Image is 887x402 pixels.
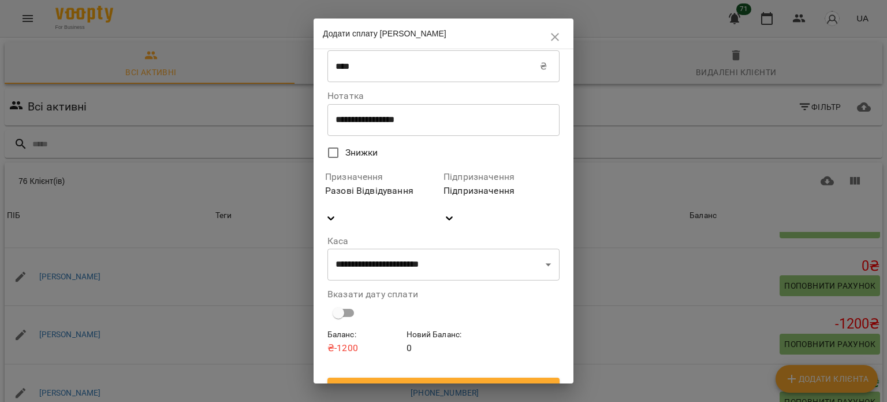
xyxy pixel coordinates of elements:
h6: Баланс : [327,329,402,341]
div: Підпризначення [443,184,560,198]
h6: Новий Баланс : [407,329,481,341]
label: Призначення [325,172,441,182]
label: Каса [327,237,560,246]
button: Підтвердити [327,378,560,399]
span: Додати сплату [PERSON_NAME] [323,29,446,38]
p: ₴ -1200 [327,341,402,355]
span: Знижки [345,146,378,160]
span: Підтвердити [337,381,550,395]
div: 0 [404,326,483,357]
label: Вказати дату сплати [327,290,560,299]
label: Нотатка [327,91,560,101]
p: ₴ [540,60,547,73]
label: Підпризначення [443,172,560,182]
div: Разові Відвідування [325,184,441,198]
